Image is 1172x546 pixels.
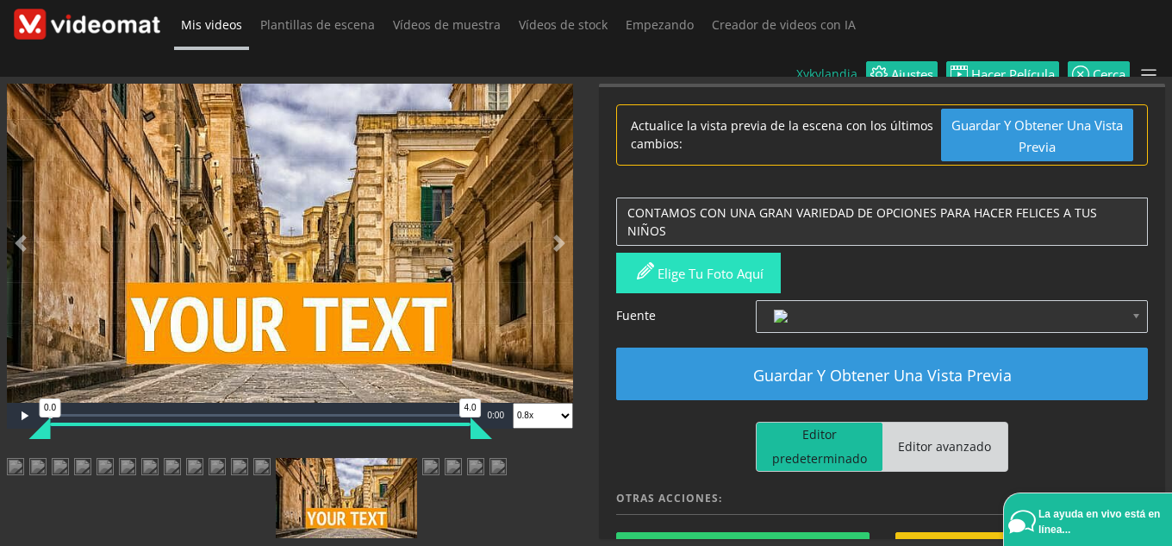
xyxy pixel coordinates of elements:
font: Mis videos [181,16,242,33]
font: Otras acciones: [616,491,722,505]
button: Guardar y obtener una vista previa [616,348,1148,400]
font: Guardar y obtener una vista previa [753,365,1012,386]
font: Editor predeterminado [772,426,867,467]
button: Play [7,403,41,429]
button: Guardar y obtener una vista previa [941,109,1133,160]
font: La ayuda en vivo está en línea... [1038,508,1160,536]
span: 0:00 [488,411,504,420]
font: Vídeos de muestra [393,16,501,33]
img: Tema-Logotipo [14,9,160,41]
div: Video Player [7,84,573,403]
div: Progress Bar [50,414,471,417]
font: Plantillas de escena [260,16,375,33]
textarea: CONTAMOS CON UNA GRAN VARIEDAD DE OPCIONES PARA HACER FELICES A TUS NIÑOS [616,198,1148,246]
font: Xykylandia [796,66,857,82]
button: Elige tu foto aquí [616,253,781,293]
font: Cerca [1093,66,1125,83]
font: Creador de videos con IA [712,16,856,33]
font: Ajustes [891,66,933,83]
a: Cerca [1068,61,1130,87]
div: 4.0 [459,399,482,417]
font: Elige tu foto aquí [658,265,764,282]
a: Hacer película [946,61,1059,87]
font: Guardar y obtener una vista previa [951,116,1123,155]
font: Empezando [626,16,694,33]
div: 0.0 [39,399,61,417]
img: index.php [774,310,788,323]
a: La ayuda en vivo está en línea... [1008,498,1172,546]
font: Vídeos de stock [519,16,608,33]
font: Fuente [616,307,656,323]
font: Editor avanzado [898,438,991,455]
font: Hacer película [971,66,1055,83]
a: Ajustes [866,61,938,87]
font: Actualice la vista previa de la escena con los últimos cambios: [631,117,933,152]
